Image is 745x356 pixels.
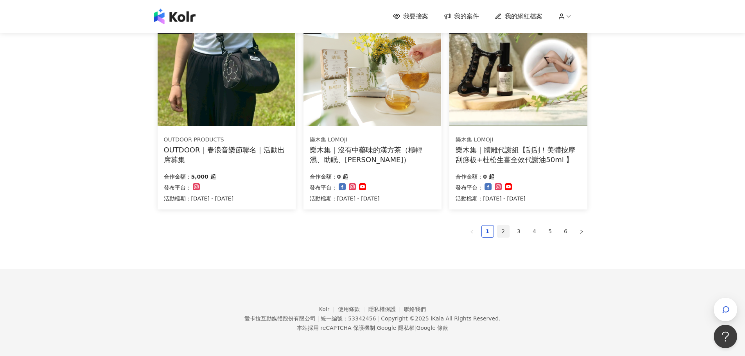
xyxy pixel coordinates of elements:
[310,136,435,144] div: 樂木集 LOMOJI
[560,225,572,237] a: 6
[456,183,483,192] p: 發布平台：
[321,315,376,322] div: 統一編號：53342456
[575,225,588,238] li: Next Page
[495,12,542,21] a: 我的網紅檔案
[191,172,216,181] p: 5,000 起
[456,194,526,203] p: 活動檔期：[DATE] - [DATE]
[164,136,289,144] div: OUTDOOR PRODUCTS
[497,225,510,238] li: 2
[560,225,572,238] li: 6
[164,145,289,165] div: OUTDOOR｜春浪音樂節聯名｜活動出席募集
[513,225,525,237] a: 3
[375,325,377,331] span: |
[481,225,494,238] li: 1
[482,225,494,237] a: 1
[297,323,448,333] span: 本站採用 reCAPTCHA 保護機制
[497,225,509,237] a: 2
[714,325,737,348] iframe: Help Scout Beacon - Open
[368,306,404,312] a: 隱私權保護
[544,225,556,237] a: 5
[377,325,415,331] a: Google 隱私權
[579,229,584,234] span: right
[529,225,540,237] a: 4
[319,306,338,312] a: Kolr
[303,22,441,126] img: 樂木集｜沒有中藥味的漢方茶（極輕濕、助眠、亮妍）
[244,315,316,322] div: 愛卡拉互動媒體股份有限公司
[544,225,557,238] li: 5
[317,315,319,322] span: |
[403,12,428,21] span: 我要接案
[513,225,525,238] li: 3
[528,225,541,238] li: 4
[466,225,478,238] li: Previous Page
[310,194,380,203] p: 活動檔期：[DATE] - [DATE]
[456,172,483,181] p: 合作金額：
[164,183,191,192] p: 發布平台：
[456,136,581,144] div: 樂木集 LOMOJI
[456,145,581,165] div: 樂木集｜體雕代謝組【刮刮！美體按摩刮痧板+杜松生薑全效代謝油50ml 】
[158,22,295,126] img: 春浪活動出席與合作貼文需求
[381,315,500,322] div: Copyright © 2025 All Rights Reserved.
[310,183,337,192] p: 發布平台：
[483,172,494,181] p: 0 起
[431,315,444,322] a: iKala
[575,225,588,238] button: right
[337,172,348,181] p: 0 起
[310,145,435,165] div: 樂木集｜沒有中藥味的漢方茶（極輕濕、助眠、[PERSON_NAME]）
[505,12,542,21] span: 我的網紅檔案
[310,172,337,181] p: 合作金額：
[416,325,448,331] a: Google 條款
[404,306,426,312] a: 聯絡我們
[449,22,587,126] img: 體雕代謝組【刮刮！美體按摩刮痧板+杜松生薑全效代謝油50ml 】
[377,315,379,322] span: |
[466,225,478,238] button: left
[454,12,479,21] span: 我的案件
[164,194,234,203] p: 活動檔期：[DATE] - [DATE]
[154,9,196,24] img: logo
[393,12,428,21] a: 我要接案
[338,306,368,312] a: 使用條款
[415,325,416,331] span: |
[470,229,474,234] span: left
[444,12,479,21] a: 我的案件
[164,172,191,181] p: 合作金額：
